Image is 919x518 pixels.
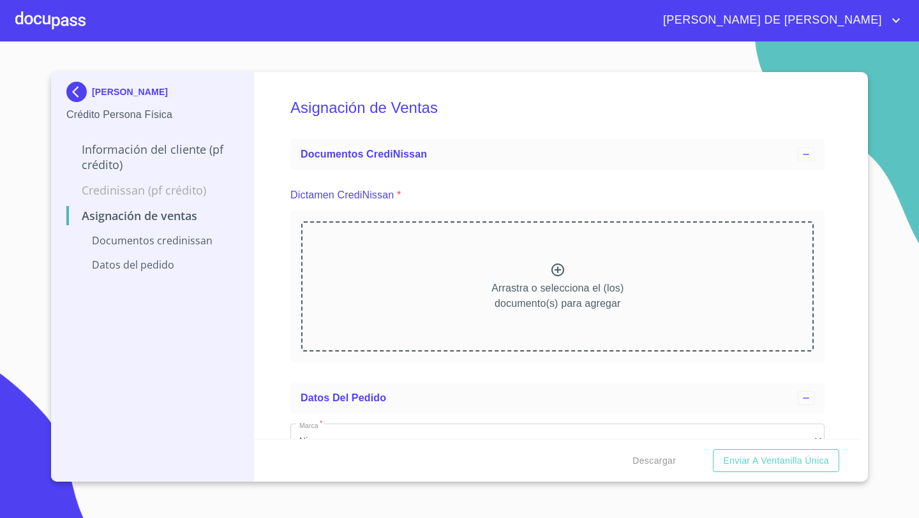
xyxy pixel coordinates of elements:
span: Descargar [632,453,676,469]
p: Datos del pedido [66,258,238,272]
p: Crédito Persona Física [66,107,238,122]
p: Información del cliente (PF crédito) [66,142,238,172]
div: Datos del pedido [290,383,825,413]
button: Enviar a Ventanilla única [713,449,839,473]
p: Asignación de Ventas [66,208,238,223]
p: Documentos CrediNissan [66,233,238,248]
div: [PERSON_NAME] [66,82,238,107]
span: Datos del pedido [301,392,386,403]
img: Docupass spot blue [66,82,92,102]
p: Arrastra o selecciona el (los) documento(s) para agregar [491,281,624,311]
div: Documentos CrediNissan [290,139,825,170]
span: Enviar a Ventanilla única [723,453,829,469]
span: Documentos CrediNissan [301,149,427,159]
button: Descargar [627,449,681,473]
div: Nissan [290,424,825,458]
span: [PERSON_NAME] DE [PERSON_NAME] [654,10,888,31]
p: Dictamen CrediNissan [290,188,394,203]
p: [PERSON_NAME] [92,87,168,97]
h5: Asignación de Ventas [290,82,825,134]
button: account of current user [654,10,904,31]
p: Credinissan (PF crédito) [66,182,238,198]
